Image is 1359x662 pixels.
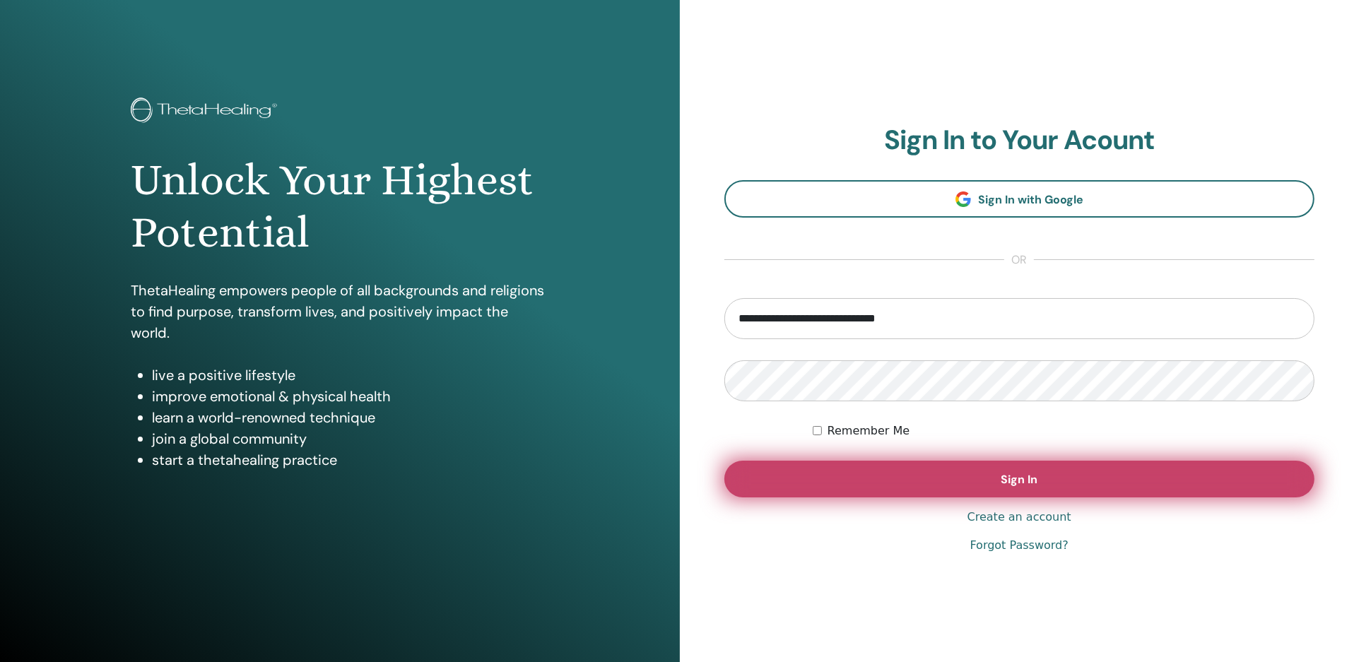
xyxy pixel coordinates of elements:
[967,509,1071,526] a: Create an account
[724,461,1315,497] button: Sign In
[978,192,1083,207] span: Sign In with Google
[813,422,1314,439] div: Keep me authenticated indefinitely or until I manually logout
[131,154,548,259] h1: Unlock Your Highest Potential
[152,407,548,428] li: learn a world-renowned technique
[152,428,548,449] li: join a global community
[1001,472,1037,487] span: Sign In
[1004,252,1034,268] span: or
[724,180,1315,218] a: Sign In with Google
[152,449,548,471] li: start a thetahealing practice
[724,124,1315,157] h2: Sign In to Your Acount
[152,365,548,386] li: live a positive lifestyle
[970,537,1069,554] a: Forgot Password?
[828,422,910,439] label: Remember Me
[131,280,548,343] p: ThetaHealing empowers people of all backgrounds and religions to find purpose, transform lives, a...
[152,386,548,407] li: improve emotional & physical health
